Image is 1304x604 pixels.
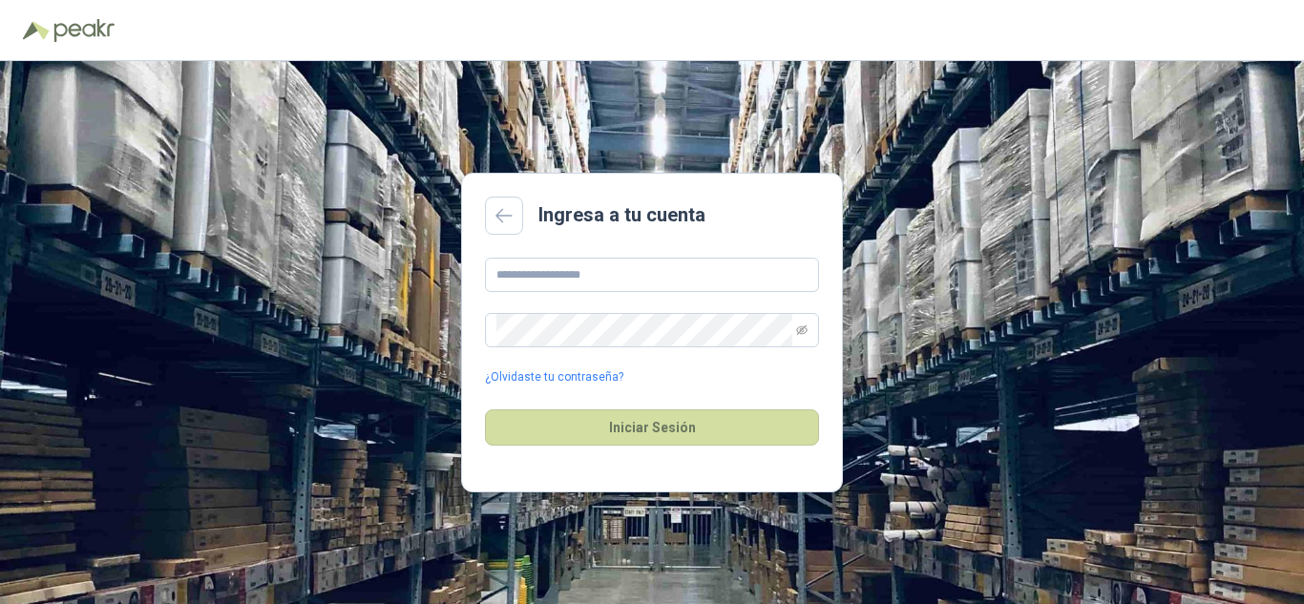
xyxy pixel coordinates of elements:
img: Logo [23,21,50,40]
a: ¿Olvidaste tu contraseña? [485,368,623,386]
span: eye-invisible [796,324,808,336]
h2: Ingresa a tu cuenta [538,200,705,230]
button: Iniciar Sesión [485,409,819,446]
img: Peakr [53,19,115,42]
